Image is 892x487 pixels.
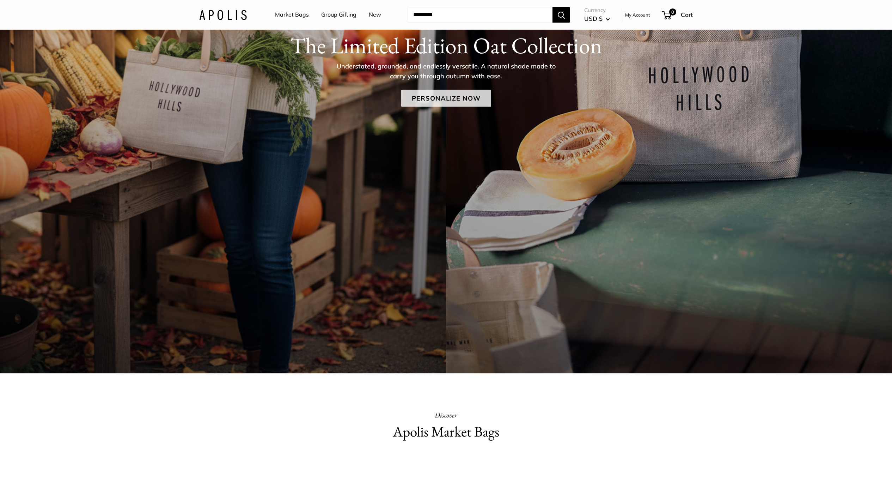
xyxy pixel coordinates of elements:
img: Apolis [199,10,247,20]
button: Search [552,7,570,23]
h2: Apolis Market Bags [323,421,569,442]
span: USD $ [584,15,603,22]
a: New [369,10,381,20]
button: USD $ [584,13,610,24]
span: Cart [681,11,693,18]
p: Understated, grounded, and endlessly versatile. A natural shade made to carry you through autumn ... [331,61,561,81]
span: 0 [669,8,676,16]
a: My Account [625,11,650,19]
a: 0 Cart [662,9,693,20]
a: Personalize Now [401,90,491,107]
h1: The Limited Edition Oat Collection [199,32,693,59]
a: Group Gifting [321,10,356,20]
input: Search... [408,7,552,23]
span: Currency [584,5,610,15]
a: Market Bags [275,10,309,20]
p: Discover [323,409,569,421]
